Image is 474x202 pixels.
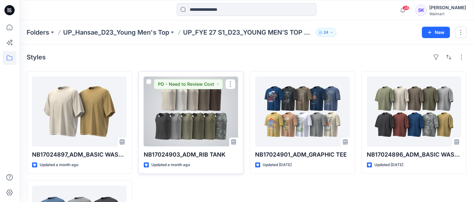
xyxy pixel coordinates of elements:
a: Folders [27,28,49,37]
p: 24 [324,29,328,36]
div: Walmart [429,11,466,16]
button: New [422,27,450,38]
p: NB17024903_ADM_RIB TANK [144,150,238,159]
p: Updated a month ago [40,162,78,168]
div: [PERSON_NAME] [429,4,466,11]
p: Updated [DATE] [263,162,292,168]
a: UP_Hansae_D23_Young Men's Top [63,28,169,37]
p: UP_FYE 27 S1_D23_YOUNG MEN’S TOP HANSAE [183,28,313,37]
a: NB17024901_ADM_GRAPHIC TEE [255,77,350,146]
a: NB17024897_ADM_BASIC WASHED TEE [32,77,127,146]
p: Updated [DATE] [374,162,403,168]
div: SK [415,4,427,16]
a: NB17024896_ADM_BASIC WASHED TEE 2 [367,77,461,146]
p: NB17024901_ADM_GRAPHIC TEE [255,150,350,159]
a: NB17024903_ADM_RIB TANK [144,77,238,146]
span: 28 [402,5,409,10]
p: NB17024896_ADM_BASIC WASHED TEE 2 [367,150,461,159]
h4: Styles [27,53,46,61]
p: Updated a month ago [151,162,190,168]
button: 24 [316,28,336,37]
p: NB17024897_ADM_BASIC WASHED TEE [32,150,127,159]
